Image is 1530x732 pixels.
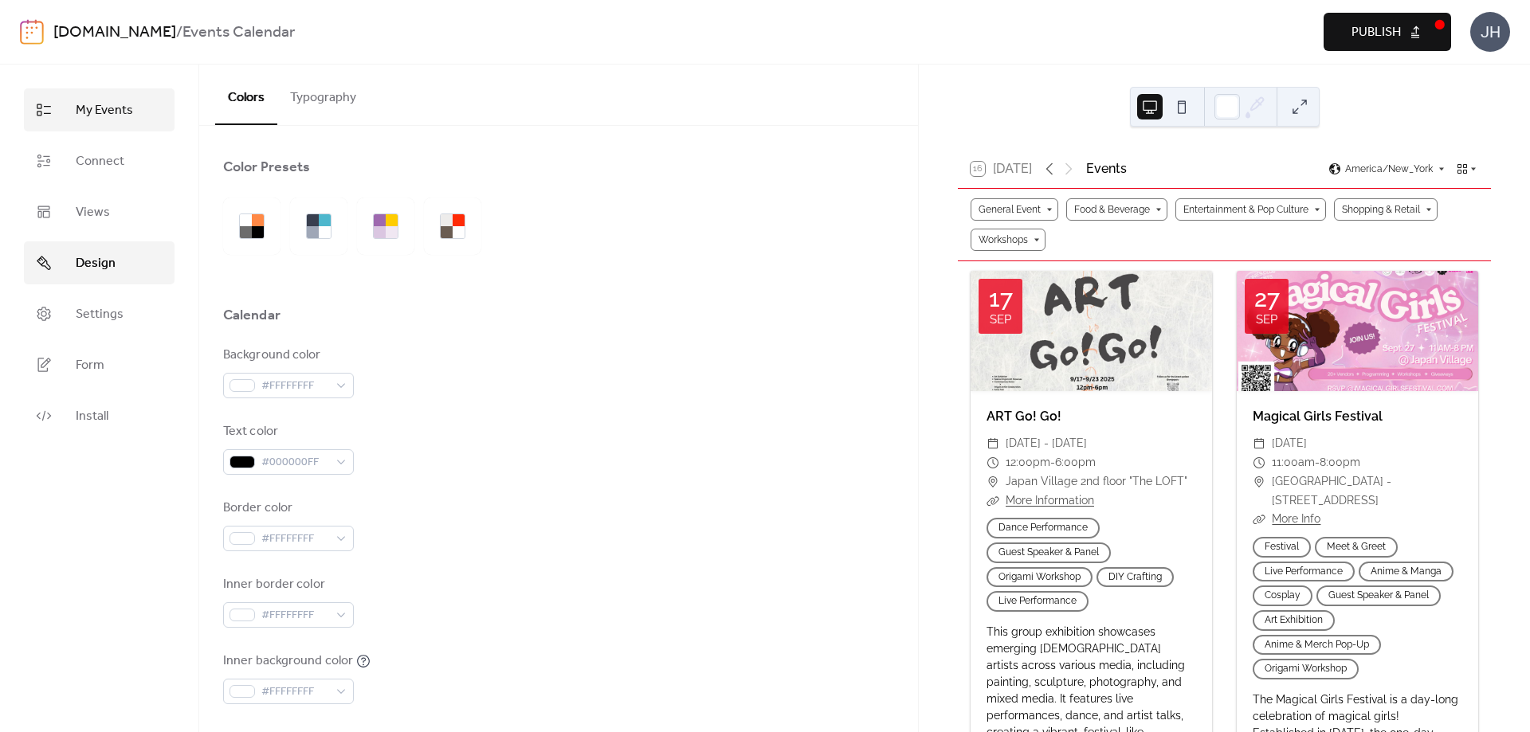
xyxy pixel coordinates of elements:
span: #FFFFFFFF [261,530,328,549]
div: ​ [987,453,999,472]
span: My Events [76,101,133,120]
a: My Events [24,88,175,131]
span: America/New_York [1345,164,1433,174]
div: Background color [223,346,351,365]
span: [GEOGRAPHIC_DATA] - [STREET_ADDRESS] [1272,472,1462,511]
div: 27 [1254,287,1280,311]
span: Japan Village 2nd floor "The LOFT" [1006,472,1187,491]
span: Publish [1351,23,1401,42]
button: Publish [1324,13,1451,51]
span: Views [76,203,110,222]
span: #FFFFFFFF [261,606,328,625]
div: Color Presets [223,158,310,177]
div: ​ [1253,510,1265,529]
a: More Info [1272,512,1320,525]
span: #000000FF [261,453,328,472]
button: Typography [277,65,369,123]
div: Events [1086,159,1127,178]
span: Install [76,407,108,426]
span: - [1315,453,1320,472]
a: Settings [24,292,175,335]
div: ​ [987,434,999,453]
span: Design [76,254,116,273]
a: Form [24,343,175,386]
span: [DATE] - [DATE] [1006,434,1087,453]
a: More Information [1006,494,1094,507]
span: 12:00pm [1006,453,1050,472]
a: Views [24,190,175,233]
span: 6:00pm [1055,453,1096,472]
span: 11:00am [1272,453,1315,472]
div: Inner border color [223,575,351,594]
span: 8:00pm [1320,453,1360,472]
div: ​ [1253,472,1265,491]
div: Sep [990,314,1011,326]
span: Form [76,356,104,375]
div: Calendar [223,306,280,325]
div: Border color [223,499,351,518]
div: Sep [1256,314,1277,326]
b: / [176,18,182,48]
div: Text color [223,422,351,441]
a: Connect [24,139,175,182]
a: Install [24,394,175,437]
a: [DOMAIN_NAME] [53,18,176,48]
div: Inner background color [223,652,353,671]
div: ​ [987,491,999,511]
b: Events Calendar [182,18,295,48]
img: logo [20,19,44,45]
div: ​ [987,472,999,491]
a: Design [24,241,175,284]
span: #FFFFFFFF [261,377,328,396]
span: Connect [76,152,124,171]
a: Magical Girls Festival [1253,409,1383,424]
div: ​ [1253,434,1265,453]
div: ​ [1253,453,1265,472]
div: 17 [989,287,1013,311]
span: - [1050,453,1055,472]
span: Settings [76,305,124,324]
span: [DATE] [1272,434,1307,453]
div: JH [1470,12,1510,52]
a: ART Go! Go! [987,409,1061,424]
button: Colors [215,65,277,125]
span: #FFFFFFFF [261,683,328,702]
